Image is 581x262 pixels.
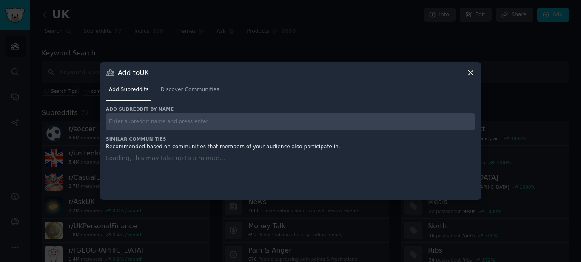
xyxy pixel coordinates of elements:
[106,106,475,112] h3: Add subreddit by name
[118,68,149,77] h3: Add to UK
[157,83,222,101] a: Discover Communities
[106,143,475,151] div: Recommended based on communities that members of your audience also participate in.
[106,154,475,190] div: Loading, this may take up to a minute...
[106,113,475,130] input: Enter subreddit name and press enter
[160,86,219,94] span: Discover Communities
[106,136,475,142] h3: Similar Communities
[109,86,148,94] span: Add Subreddits
[106,83,151,101] a: Add Subreddits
